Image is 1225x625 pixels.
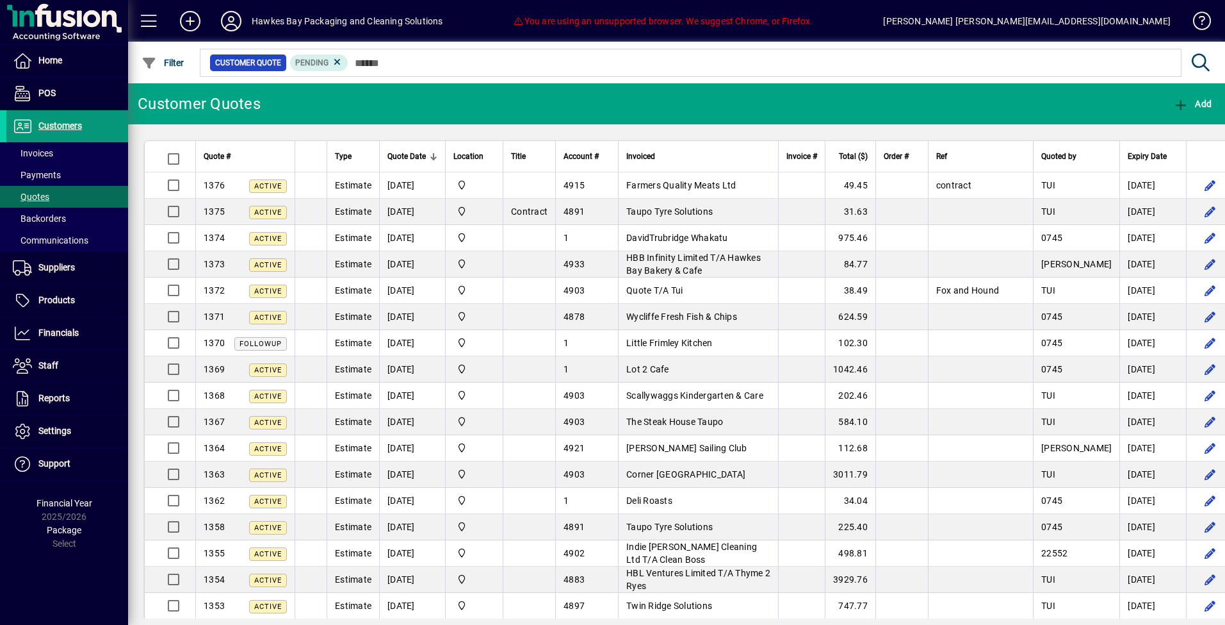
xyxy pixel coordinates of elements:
[335,233,371,243] span: Estimate
[564,285,585,296] span: 4903
[204,233,225,243] span: 1374
[6,45,128,77] a: Home
[1041,390,1055,401] span: TUI
[564,233,569,243] span: 1
[1173,99,1212,109] span: Add
[1199,385,1220,406] button: Edit
[379,199,445,225] td: [DATE]
[379,251,445,278] td: [DATE]
[379,435,445,462] td: [DATE]
[513,16,813,26] span: You are using an unsupported browser. We suggest Chrome, or Firefox.
[254,550,282,558] span: Active
[511,149,548,163] div: Title
[1041,259,1112,269] span: [PERSON_NAME]
[626,149,655,163] span: Invoiced
[453,204,495,219] span: Central
[825,278,875,304] td: 38.49
[252,11,443,31] div: Hawkes Bay Packaging and Cleaning Solutions
[335,285,371,296] span: Estimate
[626,601,712,611] span: Twin Ridge Solutions
[38,88,56,98] span: POS
[1199,359,1220,379] button: Edit
[1199,543,1220,563] button: Edit
[564,206,585,217] span: 4891
[379,278,445,304] td: [DATE]
[204,417,225,427] span: 1367
[13,213,66,224] span: Backorders
[254,261,282,269] span: Active
[254,497,282,506] span: Active
[453,494,495,508] span: Central
[825,435,875,462] td: 112.68
[379,304,445,330] td: [DATE]
[204,312,225,322] span: 1371
[1199,228,1220,248] button: Edit
[6,350,128,382] a: Staff
[290,54,348,71] mat-chip: Pending Status: Pending
[1119,251,1186,278] td: [DATE]
[626,206,713,217] span: Taupo Tyre Solutions
[211,10,252,33] button: Profile
[13,170,61,180] span: Payments
[1041,285,1055,296] span: TUI
[6,78,128,110] a: POS
[204,338,225,348] span: 1370
[204,206,225,217] span: 1375
[204,574,225,585] span: 1354
[254,313,282,322] span: Active
[335,364,371,374] span: Estimate
[1041,496,1062,506] span: 0745
[204,601,225,611] span: 1353
[6,186,128,208] a: Quotes
[511,206,548,217] span: Contract
[453,149,483,163] span: Location
[335,180,371,190] span: Estimate
[626,522,713,532] span: Taupo Tyre Solutions
[1041,469,1055,479] span: TUI
[335,522,371,532] span: Estimate
[1199,306,1220,327] button: Edit
[142,58,184,68] span: Filter
[564,149,599,163] span: Account #
[453,441,495,455] span: Central
[1041,206,1055,217] span: TUI
[453,520,495,534] span: Central
[626,390,763,401] span: Scallywaggs Kindergarten & Care
[6,415,128,447] a: Settings
[453,257,495,271] span: Central
[379,383,445,409] td: [DATE]
[204,469,225,479] span: 1363
[825,488,875,514] td: 34.04
[6,208,128,229] a: Backorders
[453,310,495,324] span: Central
[37,498,92,508] span: Financial Year
[204,390,225,401] span: 1368
[626,149,770,163] div: Invoiced
[6,142,128,164] a: Invoices
[825,199,875,225] td: 31.63
[626,443,747,453] span: [PERSON_NAME] Sailing Club
[1041,522,1062,532] span: 0745
[1041,548,1067,558] span: 22552
[254,445,282,453] span: Active
[1119,567,1186,593] td: [DATE]
[204,180,225,190] span: 1376
[1199,596,1220,616] button: Edit
[825,225,875,251] td: 975.46
[254,287,282,296] span: Active
[379,567,445,593] td: [DATE]
[626,568,770,591] span: HBL Ventures Limited T/A Thyme 2 Ryes
[564,390,585,401] span: 4903
[1119,409,1186,435] td: [DATE]
[254,603,282,611] span: Active
[453,336,495,350] span: Central
[335,469,371,479] span: Estimate
[1119,488,1186,514] td: [DATE]
[335,417,371,427] span: Estimate
[254,392,282,401] span: Active
[239,340,282,348] span: FOLLOWUP
[936,149,1025,163] div: Ref
[254,235,282,243] span: Active
[335,390,371,401] span: Estimate
[936,149,947,163] span: Ref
